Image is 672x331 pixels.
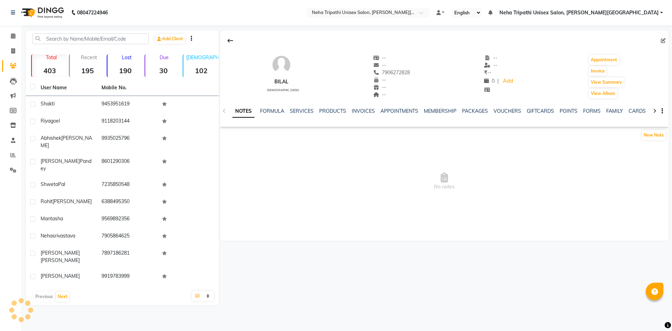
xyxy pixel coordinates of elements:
span: Riya [41,118,50,124]
button: View Summary [589,77,624,87]
span: Neha [41,233,52,239]
a: POINTS [560,108,577,114]
span: srivastava [52,233,75,239]
a: GIFTCARDS [527,108,554,114]
a: Add Client [155,34,185,44]
p: Total [35,54,68,61]
td: 7905864625 [97,228,158,245]
strong: 403 [32,66,68,75]
span: -- [373,77,386,83]
a: FAMILY [606,108,623,114]
span: Rohit [41,198,52,205]
button: View Album [589,89,617,98]
img: logo [18,3,66,22]
span: Pal [58,181,65,187]
span: 7906272828 [373,69,410,76]
span: goel [50,118,60,124]
span: Mantasha [41,215,63,222]
span: 0 [484,78,495,84]
th: User Name [36,80,97,96]
span: [PERSON_NAME] [41,158,80,164]
span: [PERSON_NAME] [52,198,92,205]
button: Next [56,292,69,302]
a: PRODUCTS [319,108,346,114]
button: Appointment [589,55,619,65]
td: 9569892356 [97,211,158,228]
td: 9453951619 [97,96,158,113]
a: MEMBERSHIP [424,108,456,114]
span: | [497,77,499,85]
td: 7897186281 [97,245,158,268]
span: -- [373,55,386,61]
td: 9118203144 [97,113,158,130]
span: [PERSON_NAME] [41,273,80,279]
td: 8601290306 [97,153,158,177]
a: PACKAGES [462,108,488,114]
img: avatar [271,54,292,75]
span: [PERSON_NAME] [41,135,92,149]
a: NOTES [232,105,254,118]
span: [PERSON_NAME] [41,257,80,263]
p: Due [147,54,181,61]
b: 08047224946 [77,3,108,22]
span: Shakti [41,101,55,107]
span: -- [373,84,386,90]
span: Abhishek [41,135,61,141]
a: Add [502,76,514,86]
span: ₹ [484,69,487,76]
strong: 195 [70,66,105,75]
span: [PERSON_NAME] [41,250,80,256]
a: FORMS [583,108,601,114]
span: -- [484,62,497,68]
div: Bilal [264,78,299,85]
button: Invoice [589,66,607,76]
button: New Note [642,130,666,140]
td: 9919783999 [97,268,158,285]
p: Lost [110,54,143,61]
input: Search by Name/Mobile/Email/Code [33,33,149,44]
p: [DEMOGRAPHIC_DATA] [186,54,219,61]
div: Back to Client [223,34,238,47]
span: -- [373,91,386,98]
a: VOUCHERS [493,108,521,114]
span: -- [484,69,491,76]
strong: 30 [145,66,181,75]
a: CARDS [629,108,646,114]
strong: 190 [107,66,143,75]
td: 6388495350 [97,194,158,211]
td: 9935025796 [97,130,158,153]
a: APPOINTMENTS [380,108,418,114]
span: Shweta [41,181,58,187]
a: INVOICES [352,108,375,114]
span: Neha Tripathi Unisex Salon, [PERSON_NAME][GEOGRAPHIC_DATA] [499,9,659,16]
span: -- [484,55,497,61]
a: SERVICES [290,108,314,114]
strong: 102 [183,66,219,75]
a: FORMULA [260,108,284,114]
p: Recent [72,54,105,61]
td: 7235850548 [97,177,158,194]
th: Mobile No. [97,80,158,96]
span: -- [373,62,386,68]
span: No notes [220,146,668,216]
span: [DEMOGRAPHIC_DATA] [267,88,299,92]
